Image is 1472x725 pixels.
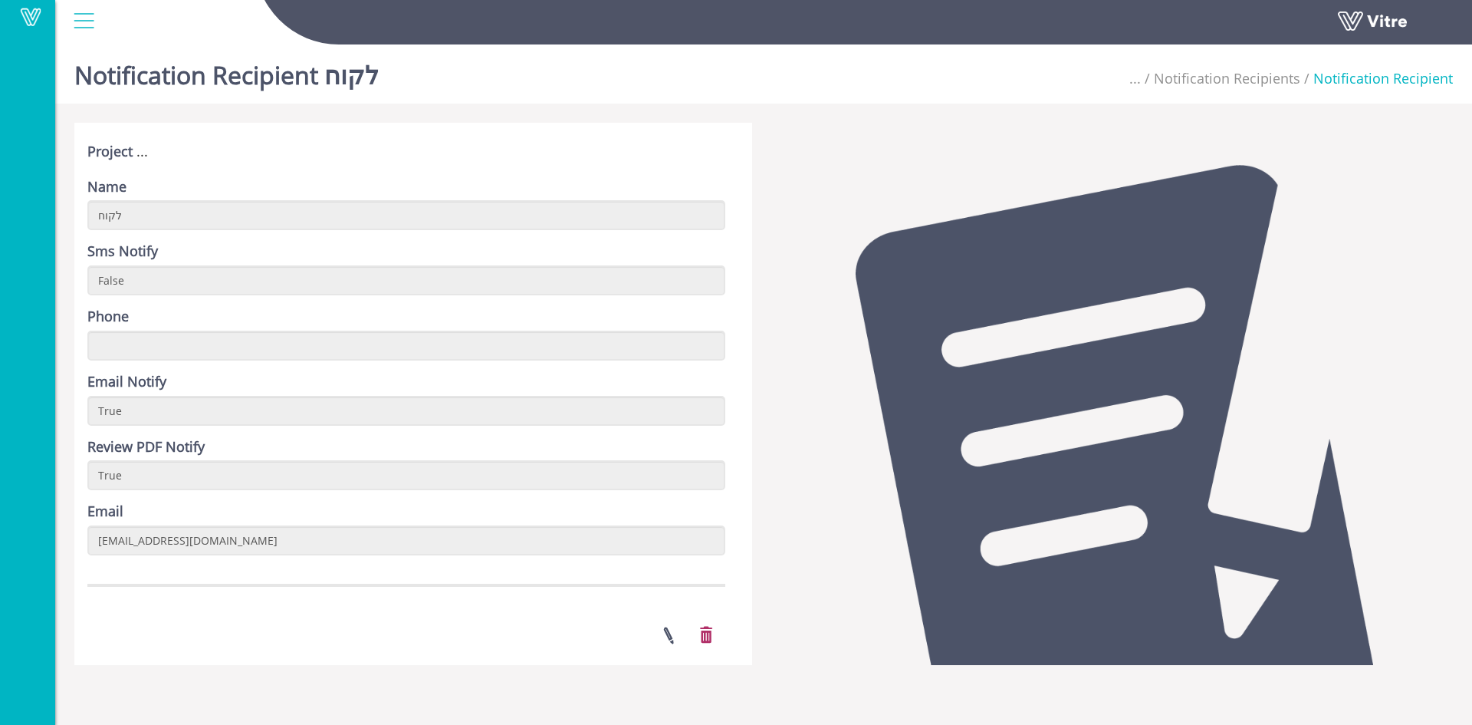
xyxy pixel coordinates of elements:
[87,142,133,162] label: Project
[87,307,129,327] label: Phone
[87,177,127,197] label: Name
[136,142,148,160] span: ...
[87,242,158,262] label: Sms Notify
[87,372,166,392] label: Email Notify
[1129,69,1141,87] span: ...
[74,38,379,104] h1: Notification Recipient לקוח
[1300,69,1453,89] li: Notification Recipient
[1154,69,1300,87] a: Notification Recipients
[87,502,123,522] label: Email
[87,437,205,457] label: Review PDF Notify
